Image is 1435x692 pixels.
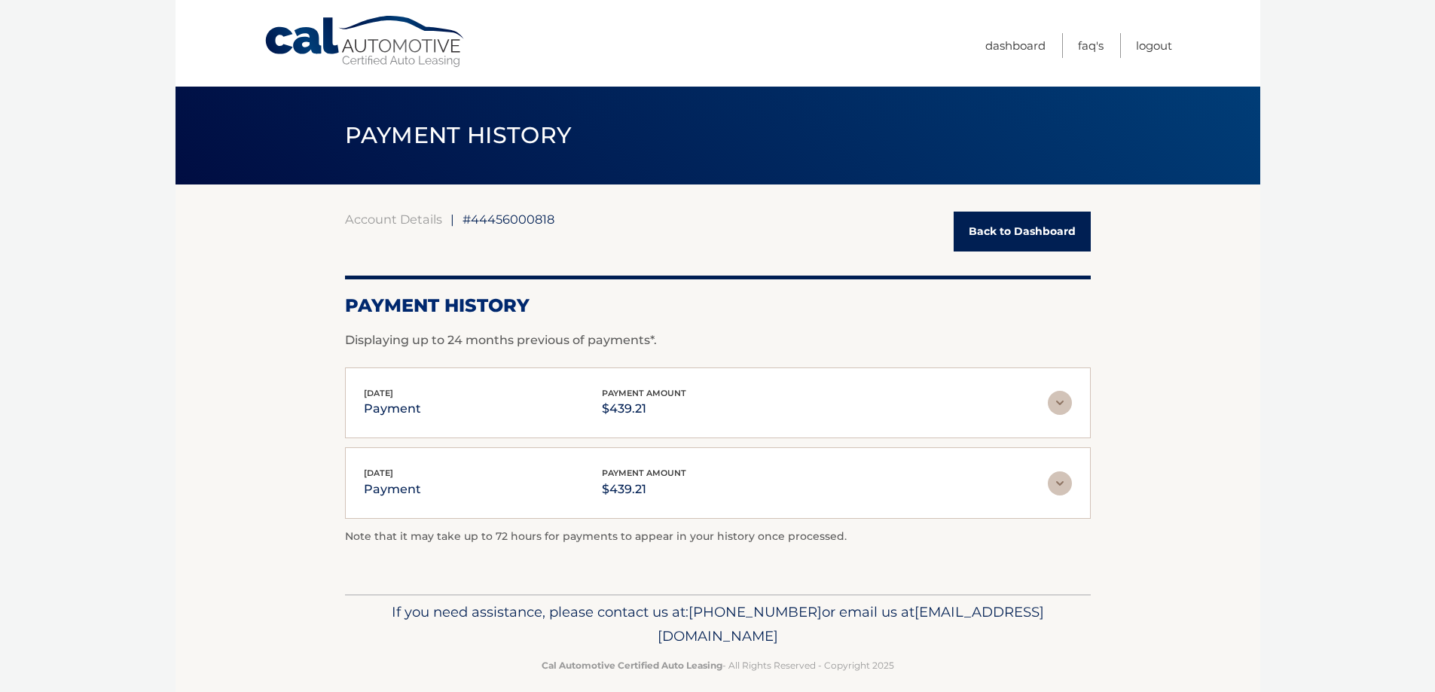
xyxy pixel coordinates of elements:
span: [DATE] [364,388,393,398]
a: Cal Automotive [264,15,467,69]
img: accordion-rest.svg [1048,471,1072,495]
p: Displaying up to 24 months previous of payments*. [345,331,1091,349]
span: #44456000818 [463,212,554,227]
span: payment amount [602,468,686,478]
h2: Payment History [345,294,1091,317]
a: Account Details [345,212,442,227]
p: payment [364,398,421,419]
a: Back to Dashboard [954,212,1091,251]
span: [PHONE_NUMBER] [688,603,822,620]
p: $439.21 [602,479,686,500]
a: FAQ's [1078,33,1104,58]
a: Dashboard [985,33,1046,58]
p: payment [364,479,421,500]
a: Logout [1136,33,1172,58]
span: [DATE] [364,468,393,478]
strong: Cal Automotive Certified Auto Leasing [542,660,722,671]
span: PAYMENT HISTORY [345,121,572,149]
span: | [450,212,454,227]
span: payment amount [602,388,686,398]
p: $439.21 [602,398,686,419]
p: - All Rights Reserved - Copyright 2025 [355,657,1081,673]
p: If you need assistance, please contact us at: or email us at [355,600,1081,648]
img: accordion-rest.svg [1048,391,1072,415]
p: Note that it may take up to 72 hours for payments to appear in your history once processed. [345,528,1091,546]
